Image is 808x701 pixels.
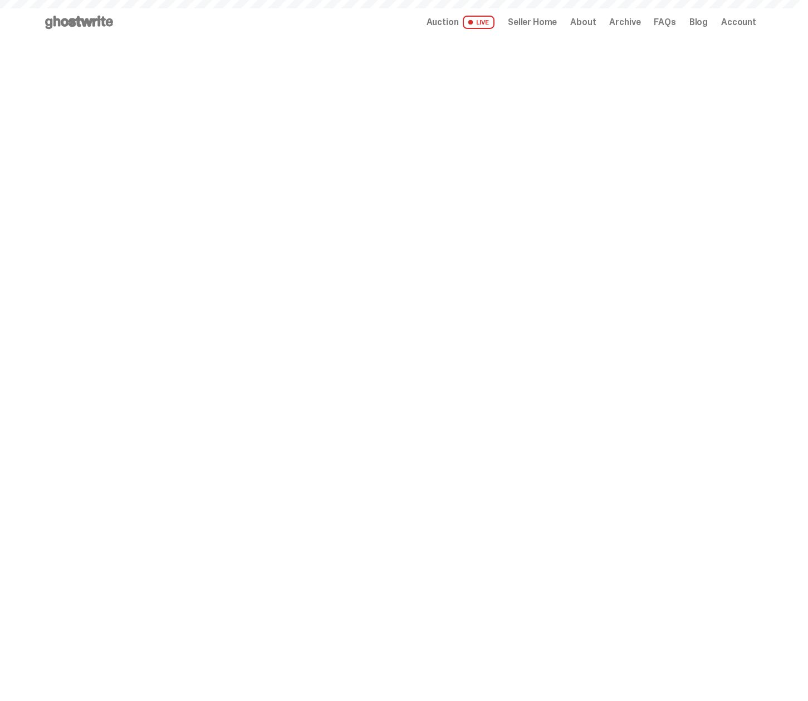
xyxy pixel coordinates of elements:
[463,16,494,29] span: LIVE
[427,16,494,29] a: Auction LIVE
[609,18,640,27] a: Archive
[654,18,675,27] a: FAQs
[721,18,756,27] a: Account
[570,18,596,27] a: About
[427,18,459,27] span: Auction
[689,18,708,27] a: Blog
[508,18,557,27] a: Seller Home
